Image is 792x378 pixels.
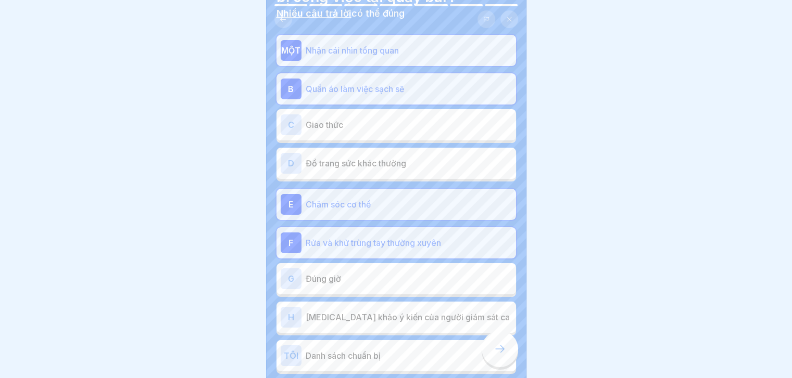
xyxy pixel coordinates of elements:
[306,312,510,322] font: [MEDICAL_DATA] khảo ý kiến ​​của người giám sát ca
[288,120,294,130] font: C
[288,84,294,94] font: B
[306,45,399,56] font: Nhận cái nhìn tổng quan
[306,238,441,248] font: Rửa và khử trùng tay thường xuyên
[284,350,298,361] font: TÔI
[306,84,404,94] font: Quần áo làm việc sạch sẽ
[306,158,406,168] font: Đồ trang sức khác thường
[281,45,300,56] font: MỘT
[306,120,343,130] font: Giao thức
[306,199,371,210] font: Chăm sóc cơ thể
[288,273,294,284] font: G
[288,312,294,322] font: H
[306,350,381,361] font: Danh sách chuẩn bị
[288,199,293,210] font: E
[306,273,341,284] font: Đúng giờ
[288,238,293,248] font: F
[288,158,294,168] font: D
